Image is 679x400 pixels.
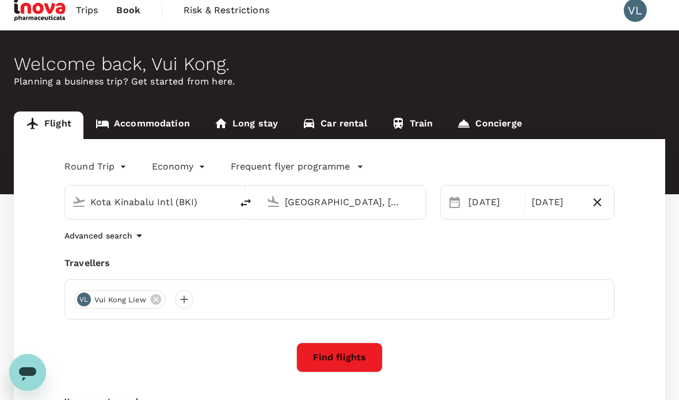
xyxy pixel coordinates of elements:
[152,157,208,176] div: Economy
[64,256,615,270] div: Travellers
[64,230,132,241] p: Advanced search
[14,75,665,89] p: Planning a business trip? Get started from here.
[116,3,140,17] span: Book
[64,157,129,176] div: Round Trip
[296,343,383,372] button: Find flights
[445,111,533,139] a: Concierge
[184,3,269,17] span: Risk & Restrictions
[231,160,364,174] button: Frequent flyer programme
[379,111,445,139] a: Train
[418,201,420,203] button: Open
[285,193,402,211] input: Going to
[202,111,290,139] a: Long stay
[14,111,83,139] a: Flight
[77,293,91,306] div: VL
[527,191,585,214] div: [DATE]
[74,290,166,309] div: VLVui Kong Liew
[87,294,153,306] span: Vui Kong Liew
[232,189,260,217] button: delete
[76,3,98,17] span: Trips
[90,193,208,211] input: Depart from
[64,229,146,243] button: Advanced search
[9,354,46,391] iframe: Button to launch messaging window
[224,201,226,203] button: Open
[83,111,202,139] a: Accommodation
[290,111,379,139] a: Car rental
[231,160,350,174] p: Frequent flyer programme
[14,53,665,75] div: Welcome back , Vui Kong .
[464,191,522,214] div: [DATE]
